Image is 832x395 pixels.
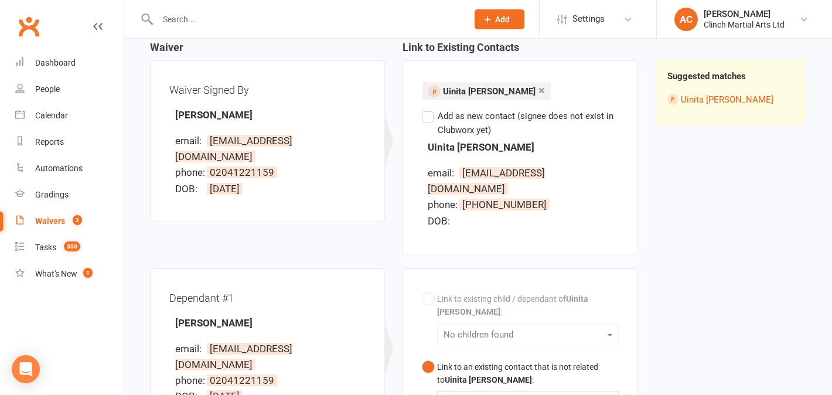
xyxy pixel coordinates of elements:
[175,135,292,162] span: [EMAIL_ADDRESS][DOMAIN_NAME]
[175,165,204,181] div: phone:
[169,80,366,100] div: Waiver Signed By
[15,208,124,234] a: Waivers 2
[12,355,40,383] div: Open Intercom Messenger
[428,165,457,181] div: email:
[704,9,785,19] div: [PERSON_NAME]
[169,288,366,308] div: Dependant #1
[35,84,60,94] div: People
[495,15,510,24] span: Add
[445,375,532,384] b: Uinita [PERSON_NAME]
[459,199,550,210] span: [PHONE_NUMBER]
[175,317,253,329] strong: [PERSON_NAME]
[667,71,746,81] strong: Suggested matches
[35,58,76,67] div: Dashboard
[674,8,698,31] div: AC
[175,109,253,121] strong: [PERSON_NAME]
[154,11,459,28] input: Search...
[572,6,605,32] span: Settings
[35,269,77,278] div: What's New
[475,9,524,29] button: Add
[428,213,457,229] div: DOB:
[35,111,68,120] div: Calendar
[15,129,124,155] a: Reports
[15,234,124,261] a: Tasks 350
[428,141,534,153] strong: Uinita [PERSON_NAME]
[35,164,83,173] div: Automations
[681,94,773,105] a: Uinita [PERSON_NAME]
[73,215,82,225] span: 2
[704,19,785,30] div: Clinch Martial Arts Ltd
[35,137,64,147] div: Reports
[422,109,618,137] label: Add as new contact (signee does not exist in Clubworx yet)
[15,103,124,129] a: Calendar
[207,374,277,386] span: 02041221159
[428,197,457,213] div: phone:
[35,216,65,226] div: Waivers
[83,268,93,278] span: 1
[437,360,618,387] div: Link to an existing contact that is not related to :
[175,373,204,389] div: phone:
[403,42,637,60] h3: Link to Existing Contacts
[175,181,204,197] div: DOB:
[428,167,545,195] span: [EMAIL_ADDRESS][DOMAIN_NAME]
[15,155,124,182] a: Automations
[207,183,243,195] span: [DATE]
[14,12,43,41] a: Clubworx
[35,190,69,199] div: Gradings
[175,133,204,149] div: email:
[35,243,56,252] div: Tasks
[64,241,80,251] span: 350
[15,50,124,76] a: Dashboard
[175,341,204,357] div: email:
[150,42,385,60] h3: Waiver
[15,182,124,208] a: Gradings
[207,166,277,178] span: 02041221159
[15,261,124,287] a: What's New1
[175,343,292,370] span: [EMAIL_ADDRESS][DOMAIN_NAME]
[443,86,536,97] span: Uinita [PERSON_NAME]
[15,76,124,103] a: People
[538,81,545,100] a: ×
